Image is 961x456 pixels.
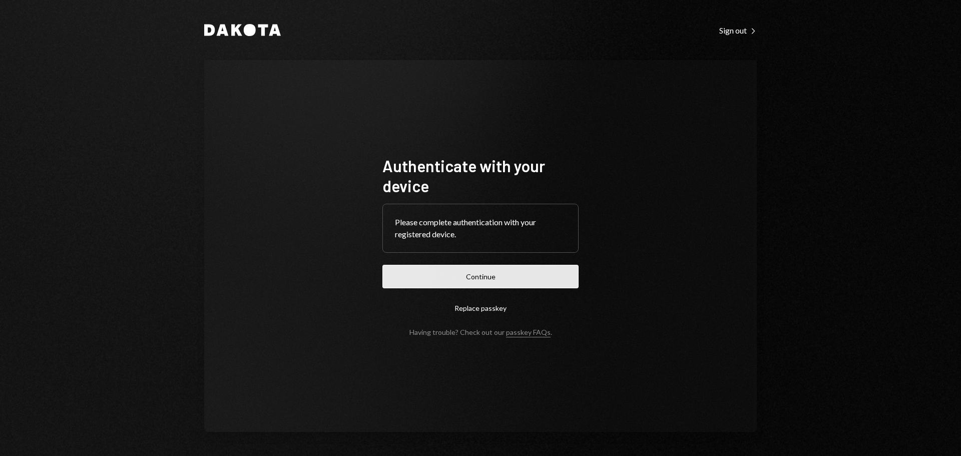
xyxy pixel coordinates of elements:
[382,265,579,288] button: Continue
[719,26,757,36] div: Sign out
[506,328,551,337] a: passkey FAQs
[719,25,757,36] a: Sign out
[382,156,579,196] h1: Authenticate with your device
[395,216,566,240] div: Please complete authentication with your registered device.
[409,328,552,336] div: Having trouble? Check out our .
[382,296,579,320] button: Replace passkey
